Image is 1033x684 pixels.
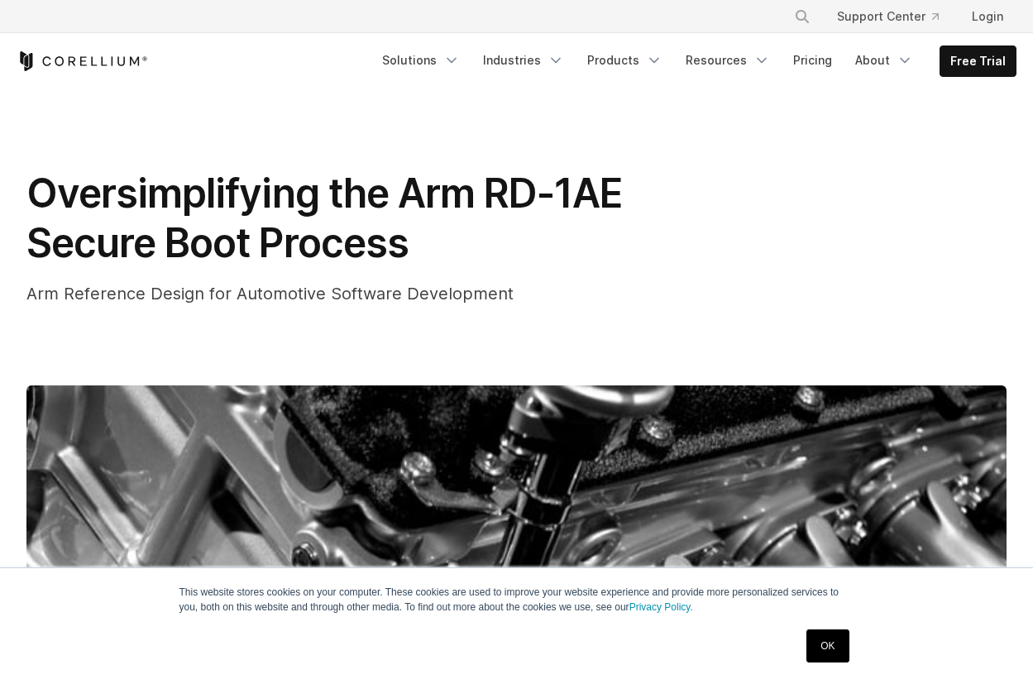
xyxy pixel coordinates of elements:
a: Free Trial [940,46,1016,76]
span: Arm Reference Design for Automotive Software Development [26,284,514,304]
a: Support Center [824,2,952,31]
p: This website stores cookies on your computer. These cookies are used to improve your website expe... [179,585,854,615]
a: Solutions [372,45,470,75]
a: Industries [473,45,574,75]
div: Navigation Menu [372,45,1016,77]
a: OK [806,629,849,662]
a: Resources [676,45,780,75]
div: Navigation Menu [774,2,1016,31]
a: Products [577,45,672,75]
a: Privacy Policy. [629,601,693,613]
button: Search [787,2,817,31]
a: About [845,45,923,75]
a: Login [959,2,1016,31]
a: Corellium Home [17,51,148,71]
a: Pricing [783,45,842,75]
span: Oversimplifying the Arm RD-1AE Secure Boot Process [26,169,623,267]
